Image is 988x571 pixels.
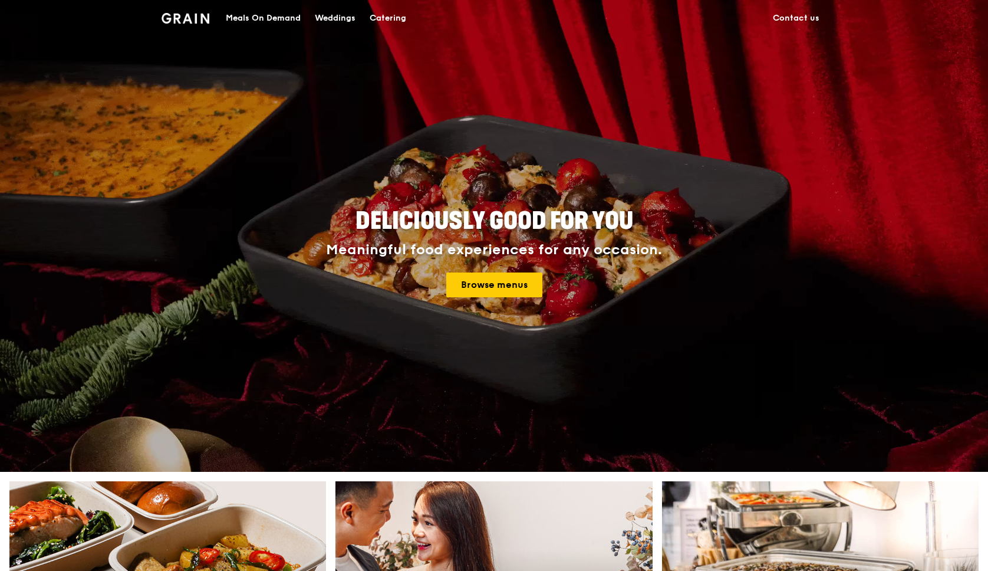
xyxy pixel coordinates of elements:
[282,242,706,258] div: Meaningful food experiences for any occasion.
[766,1,826,36] a: Contact us
[370,1,406,36] div: Catering
[162,13,209,24] img: Grain
[226,1,301,36] div: Meals On Demand
[308,1,363,36] a: Weddings
[355,207,633,235] span: Deliciously good for you
[315,1,355,36] div: Weddings
[363,1,413,36] a: Catering
[446,273,542,297] a: Browse menus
